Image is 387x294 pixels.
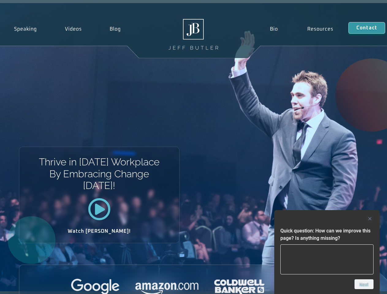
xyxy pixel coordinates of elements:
[255,22,348,36] nav: Menu
[280,227,374,242] h2: Quick question: How can we improve this page? Is anything missing?
[280,244,374,274] textarea: Quick question: How can we improve this page? Is anything missing?
[366,215,374,222] button: Hide survey
[348,22,385,34] a: Contact
[280,215,374,289] div: Quick question: How can we improve this page? Is anything missing?
[355,279,374,289] button: Next question
[96,22,135,36] a: Blog
[38,156,160,191] h1: Thrive in [DATE] Workplace By Embracing Change [DATE]!
[41,229,158,234] h2: Watch [PERSON_NAME]!
[51,22,96,36] a: Videos
[293,22,348,36] a: Resources
[255,22,293,36] a: Bio
[356,25,377,30] span: Contact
